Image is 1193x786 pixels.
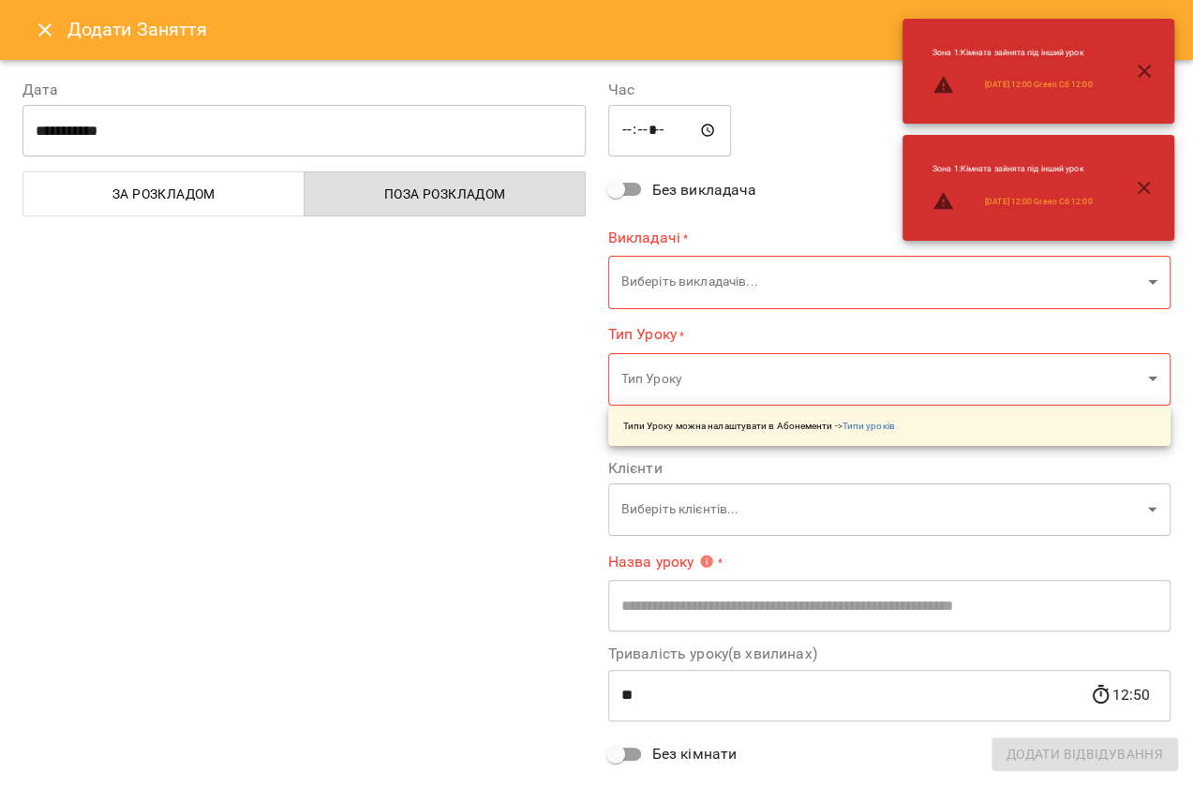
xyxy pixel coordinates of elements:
button: За розкладом [22,171,305,216]
h6: Додати Заняття [67,15,1171,44]
li: Зона 1 : Кімната зайнята під інший урок [917,39,1108,67]
label: Клієнти [608,461,1171,476]
span: Поза розкладом [316,183,574,205]
label: Час [608,82,1171,97]
div: Тип Уроку [608,352,1171,406]
span: Назва уроку [608,554,715,569]
span: За розкладом [35,183,293,205]
span: Без кімнати [652,743,738,765]
a: [DATE] 12:00 Green Сб 12:00 [985,196,1093,208]
a: Типи уроків [843,421,895,431]
label: Тип Уроку [608,324,1171,346]
li: Зона 1 : Кімната зайнята під інший урок [917,156,1108,183]
span: Без викладача [652,179,757,201]
svg: Вкажіть назву уроку або виберіть клієнтів [699,554,714,569]
button: Поза розкладом [304,171,586,216]
div: Виберіть викладачів... [608,256,1171,309]
p: Типи Уроку можна налаштувати в Абонементи -> [623,419,895,433]
label: Викладачі [608,227,1171,248]
div: Виберіть клієнтів... [608,483,1171,537]
a: [DATE] 12:00 Green Сб 12:00 [985,79,1093,91]
label: Дата [22,82,586,97]
p: Виберіть клієнтів... [621,500,1141,519]
button: Close [22,7,67,52]
p: Тип Уроку [621,370,1141,389]
p: Виберіть викладачів... [621,273,1141,291]
label: Тривалість уроку(в хвилинах) [608,646,1171,661]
